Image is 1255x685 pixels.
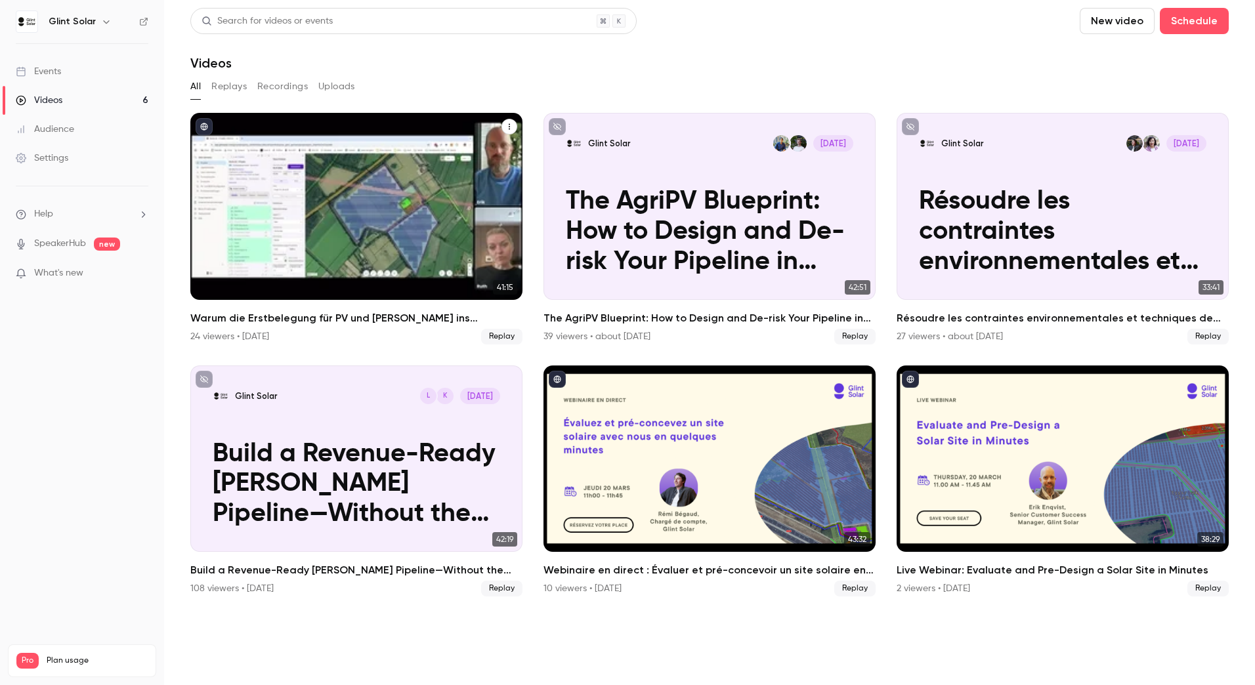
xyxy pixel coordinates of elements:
[16,11,37,32] img: Glint Solar
[543,582,622,595] div: 10 viewers • [DATE]
[209,187,236,213] button: Submit
[902,371,919,388] button: published
[543,113,876,344] a: The AgriPV Blueprint: How to Design and De-risk Your Pipeline in Europe’s Growing MarketGlint Sol...
[190,310,522,326] h2: Warum die Erstbelegung für PV und [PERSON_NAME] ins Projektentwicklungsteam gehört
[543,365,876,597] li: Webinaire en direct : Évaluer et pré-concevoir un site solaire en quelques minutes
[16,152,68,165] div: Settings
[493,280,517,295] span: 41:15
[190,365,522,597] li: Build a Revenue-Ready BESS Pipeline—Without the Guesswork
[481,581,522,596] span: Replay
[919,135,935,152] img: Résoudre les contraintes environnementales et techniques de l'AgriPV avec Glint Solar
[190,582,274,595] div: 108 viewers • [DATE]
[21,253,205,304] div: Hey do you want to remove your slides from the studio? If so, could you please share your studio ...
[190,76,201,97] button: All
[11,402,251,425] textarea: Message…
[230,5,254,29] div: Close
[41,430,52,440] button: Gif picker
[37,7,58,28] img: Profile image for Salim
[435,386,454,405] div: K
[225,425,246,446] button: Send a message…
[588,138,631,149] p: Glint Solar
[773,135,790,152] img: Steffen Hoyemsvoll
[64,16,90,30] p: Active
[897,562,1229,578] h2: Live Webinar: Evaluate and Pre-Design a Solar Site in Minutes
[419,386,438,405] div: L
[897,330,1003,343] div: 27 viewers • about [DATE]
[902,118,919,135] button: unpublished
[1166,135,1206,152] span: [DATE]
[813,135,853,152] span: [DATE]
[49,15,96,28] h6: Glint Solar
[11,115,252,145] div: Operator says…
[158,83,242,96] div: unshare my slides
[196,118,213,135] button: published
[11,115,191,144] div: Give the team a way to reach you:
[1187,329,1229,344] span: Replay
[897,365,1229,597] a: 38:29Live Webinar: Evaluate and Pre-Design a Solar Site in Minutes2 viewers • [DATE]Replay
[897,113,1229,344] a: Résoudre les contraintes environnementales et techniques de l'AgriPV avec Glint SolarGlint SolarL...
[47,655,148,666] span: Plan usage
[16,65,61,78] div: Events
[34,266,83,280] span: What's new
[1199,280,1223,295] span: 33:41
[897,310,1229,326] h2: Résoudre les contraintes environnementales et techniques de l'AgriPV avec Glint Solar
[34,237,86,251] a: SpeakerHub
[148,75,252,104] div: unshare my slides
[16,207,148,221] li: help-dropdown-opener
[543,310,876,326] h2: The AgriPV Blueprint: How to Design and De-risk Your Pipeline in [GEOGRAPHIC_DATA]’s Growing Market
[834,581,876,596] span: Replay
[16,653,39,669] span: Pro
[27,187,209,213] input: Enter your email
[11,144,252,245] div: Operator says…
[1197,532,1223,547] span: 38:29
[897,582,970,595] div: 2 viewers • [DATE]
[543,330,650,343] div: 39 viewers • about [DATE]
[235,390,278,402] p: Glint Solar
[11,245,252,341] div: Salim says…
[1143,135,1159,152] img: Lena Karlsen
[213,440,500,530] p: Build a Revenue-Ready [PERSON_NAME] Pipeline—Without the Guesswork
[190,113,522,344] li: Warum die Erstbelegung für PV und BESS ins Projektentwicklungsteam gehört
[543,113,876,344] li: The AgriPV Blueprint: How to Design and De-risk Your Pipeline in Europe’s Growing Market
[21,316,124,323] div: [PERSON_NAME] • [DATE]
[190,55,232,71] h1: Videos
[566,187,853,278] p: The AgriPV Blueprint: How to Design and De-risk Your Pipeline in [GEOGRAPHIC_DATA]’s Growing Market
[257,76,308,97] button: Recordings
[11,245,215,312] div: Hey do you want to remove your slides from the studio? If so, could you please share your studio ...
[549,371,566,388] button: published
[11,75,252,115] div: user says…
[844,532,870,547] span: 43:32
[9,5,33,30] button: go back
[492,532,517,547] span: 42:19
[190,113,522,344] a: 41:15Warum die Erstbelegung für PV und [PERSON_NAME] ins Projektentwicklungsteam gehört24 viewers...
[34,207,53,221] span: Help
[190,113,1229,596] ul: Videos
[1160,8,1229,34] button: Schedule
[205,5,230,30] button: Home
[213,388,229,404] img: Build a Revenue-Ready BESS Pipeline—Without the Guesswork
[543,365,876,597] a: 43:32Webinaire en direct : Évaluer et pré-concevoir un site solaire en quelques minutes10 viewers...
[196,371,213,388] button: unpublished
[566,135,582,152] img: The AgriPV Blueprint: How to Design and De-risk Your Pipeline in Europe’s Growing Market
[834,329,876,344] span: Replay
[27,167,236,183] div: Get notified by email
[94,238,120,251] span: new
[318,76,355,97] button: Uploads
[481,329,522,344] span: Replay
[790,135,806,152] img: Fredrik Blom
[1080,8,1155,34] button: New video
[549,118,566,135] button: unpublished
[1187,581,1229,596] span: Replay
[62,430,73,440] button: Upload attachment
[16,94,62,107] div: Videos
[190,365,522,597] a: Build a Revenue-Ready BESS Pipeline—Without the GuessworkGlint SolarKL[DATE]Build a Revenue-Ready...
[845,280,870,295] span: 42:51
[190,330,269,343] div: 24 viewers • [DATE]
[64,7,149,16] h1: [PERSON_NAME]
[20,430,31,440] button: Emoji picker
[919,187,1206,278] p: Résoudre les contraintes environnementales et techniques de l'AgriPV avec Glint Solar
[543,562,876,578] h2: Webinaire en direct : Évaluer et pré-concevoir un site solaire en quelques minutes
[897,365,1229,597] li: Live Webinar: Evaluate and Pre-Design a Solar Site in Minutes
[21,123,181,136] div: Give the team a way to reach you:
[941,138,984,149] p: Glint Solar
